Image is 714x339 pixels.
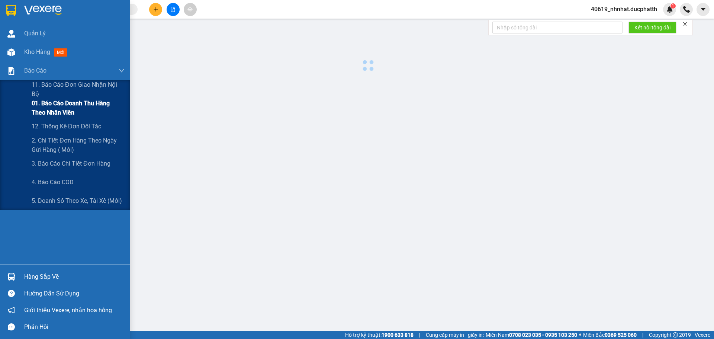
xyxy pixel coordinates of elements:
[583,331,637,339] span: Miền Bắc
[486,331,577,339] span: Miền Nam
[585,4,663,14] span: 40619_nhnhat.ducphatth
[8,307,15,314] span: notification
[32,136,125,154] span: 2. Chi tiết đơn hàng theo ngày gửi hàng ( mới)
[642,331,643,339] span: |
[492,22,623,33] input: Nhập số tổng đài
[24,66,46,75] span: Báo cáo
[345,331,414,339] span: Hỗ trợ kỹ thuật:
[382,332,414,338] strong: 1900 633 818
[32,159,110,168] span: 3. Báo cáo chi tiết đơn hàng
[170,7,176,12] span: file-add
[187,7,193,12] span: aim
[666,6,673,13] img: icon-new-feature
[7,48,15,56] img: warehouse-icon
[153,7,158,12] span: plus
[54,48,67,57] span: mới
[32,99,125,117] span: 01. Báo cáo doanh thu hàng theo nhân viên
[184,3,197,16] button: aim
[8,323,15,330] span: message
[119,68,125,74] span: down
[426,331,484,339] span: Cung cấp máy in - giấy in:
[7,30,15,38] img: warehouse-icon
[32,80,125,99] span: 11. Báo cáo đơn giao nhận nội bộ
[8,290,15,297] span: question-circle
[682,22,688,27] span: close
[24,29,46,38] span: Quản Lý
[7,67,15,75] img: solution-icon
[628,22,676,33] button: Kết nối tổng đài
[32,122,101,131] span: 12. Thống kê đơn đối tác
[167,3,180,16] button: file-add
[24,306,112,315] span: Giới thiệu Vexere, nhận hoa hồng
[697,3,710,16] button: caret-down
[670,3,676,9] sup: 1
[24,288,125,299] div: Hướng dẫn sử dụng
[24,271,125,282] div: Hàng sắp về
[700,6,707,13] span: caret-down
[634,23,670,32] span: Kết nối tổng đài
[24,322,125,333] div: Phản hồi
[32,196,122,205] span: 5. Doanh số theo xe, tài xế (mới)
[6,5,16,16] img: logo-vxr
[149,3,162,16] button: plus
[683,6,690,13] img: phone-icon
[605,332,637,338] strong: 0369 525 060
[7,273,15,281] img: warehouse-icon
[673,332,678,338] span: copyright
[24,48,50,55] span: Kho hàng
[672,3,674,9] span: 1
[419,331,420,339] span: |
[32,178,74,187] span: 4. Báo cáo COD
[509,332,577,338] strong: 0708 023 035 - 0935 103 250
[579,333,581,336] span: ⚪️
